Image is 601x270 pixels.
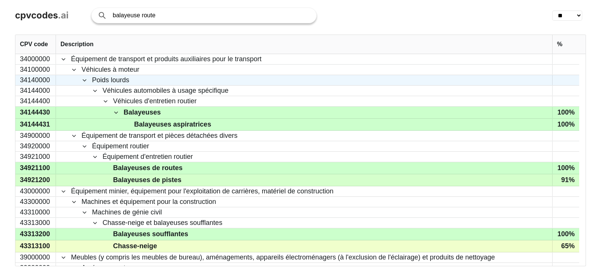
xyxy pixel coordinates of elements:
div: 34144000 [15,86,56,96]
div: 34900000 [15,131,56,141]
span: CPV code [20,41,48,48]
a: cpvcodes.ai [15,10,69,21]
div: 100% [552,107,579,118]
div: 34140000 [15,75,56,85]
span: Équipement de transport et produits auxiliaires pour le transport [71,54,261,64]
div: 34921100 [15,162,56,174]
div: 34921000 [15,152,56,162]
div: 34921200 [15,174,56,186]
span: Véhicules à moteur [82,65,139,74]
div: 34920000 [15,141,56,151]
span: Équipement d'entretien routier [103,152,193,161]
span: cpvcodes [15,10,58,21]
div: 34000000 [15,54,56,64]
span: Balayeuses [124,107,161,118]
div: 100% [552,162,579,174]
span: .ai [58,10,69,21]
span: Chasse-neige et balayeuses soufflantes [103,218,222,228]
span: Machines et équipement pour la construction [82,197,216,207]
div: 43300000 [15,197,56,207]
div: 43310000 [15,207,56,217]
span: % [557,41,562,48]
div: 43313000 [15,218,56,228]
input: Search products or services... [113,8,309,23]
span: Machines de génie civil [92,208,162,217]
span: Description [60,41,94,48]
span: Équipement routier [92,142,149,151]
div: 100% [552,119,579,130]
div: 91% [552,174,579,186]
span: Chasse-neige [113,241,157,252]
span: Balayeuses soufflantes [113,229,188,240]
div: 34144430 [15,107,56,118]
div: 100% [552,228,579,240]
span: Poids lourds [92,75,129,85]
div: 43313100 [15,240,56,252]
div: 34144431 [15,119,56,130]
div: 34144400 [15,96,56,106]
div: 34100000 [15,65,56,75]
span: Meubles (y compris les meubles de bureau), aménagements, appareils électroménagers (à l'exclusion... [71,253,495,262]
div: 39000000 [15,252,56,262]
span: Balayeuses aspiratrices [134,119,211,130]
span: Équipement de transport et pièces détachées divers [82,131,237,140]
span: Balayeuses de routes [113,163,183,173]
div: 43000000 [15,186,56,196]
span: Véhicules automobiles à usage spécifique [103,86,228,95]
span: Équipement minier, équipement pour l'exploitation de carrières, matériel de construction [71,187,334,196]
span: Balayeuses de pistes [113,175,181,186]
span: Véhicules d'entretien routier [113,97,197,106]
div: 43313200 [15,228,56,240]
